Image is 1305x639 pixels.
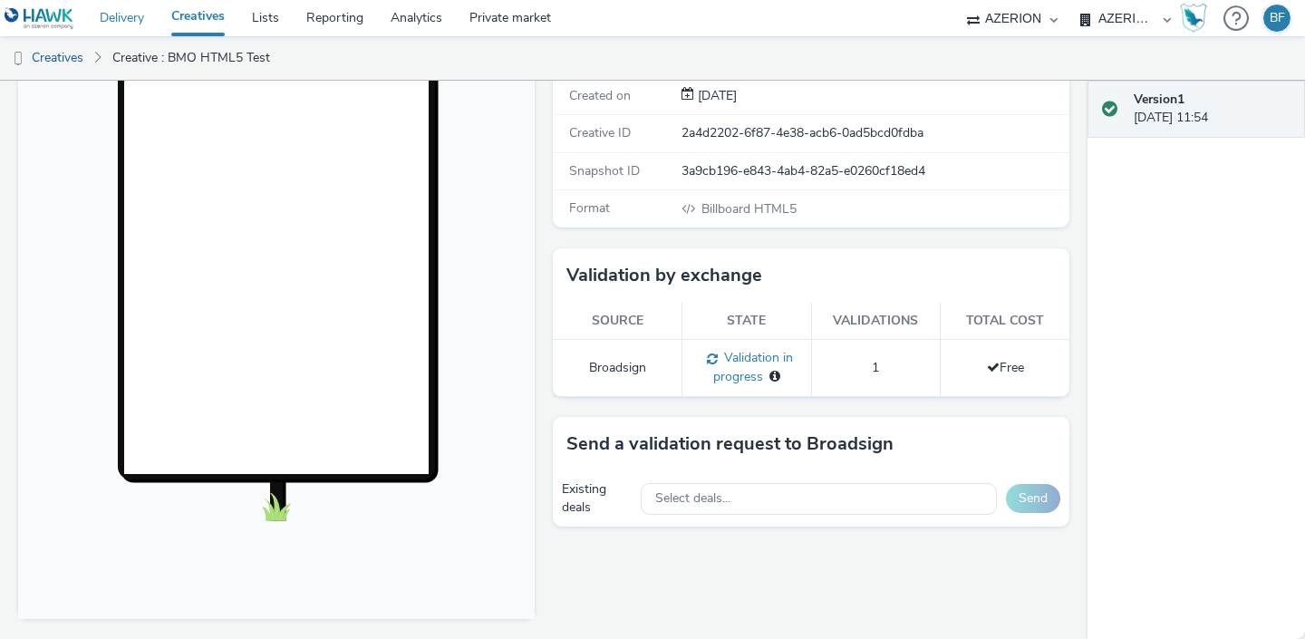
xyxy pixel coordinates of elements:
[987,359,1024,376] span: Free
[9,50,27,68] img: dooh
[941,303,1070,340] th: Total cost
[681,124,1068,142] div: 2a4d2202-6f87-4e38-acb6-0ad5bcd0fdba
[713,349,793,385] span: Validation in progress
[569,162,640,179] span: Snapshot ID
[1180,4,1207,33] img: Hawk Academy
[682,303,812,340] th: State
[566,262,762,289] h3: Validation by exchange
[811,303,941,340] th: Validations
[566,431,894,458] h3: Send a validation request to Broadsign
[1134,91,1184,108] strong: Version 1
[681,162,1068,180] div: 3a9cb196-e843-4ab4-82a5-e0260cf18ed4
[1180,4,1214,33] a: Hawk Academy
[569,87,631,104] span: Created on
[700,200,797,218] span: Billboard HTML5
[872,359,879,376] span: 1
[103,36,279,80] a: Creative : BMO HTML5 Test
[1270,5,1285,32] div: BF
[655,491,730,507] span: Select deals...
[694,87,737,104] span: [DATE]
[553,303,682,340] th: Source
[1006,484,1060,513] button: Send
[569,124,631,141] span: Creative ID
[5,7,74,30] img: undefined Logo
[562,480,632,518] div: Existing deals
[553,340,682,396] td: Broadsign
[569,199,610,217] span: Format
[1134,91,1290,128] div: [DATE] 11:54
[694,87,737,105] div: Creation 09 September 2025, 11:54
